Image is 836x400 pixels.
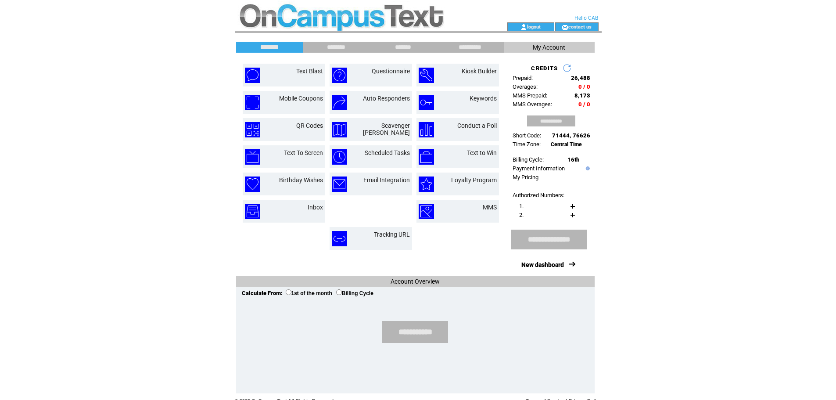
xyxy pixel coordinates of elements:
[372,68,410,75] a: Questionnaire
[513,156,544,163] span: Billing Cycle:
[467,149,497,156] a: Text to Win
[332,95,347,110] img: auto-responders.png
[578,83,590,90] span: 0 / 0
[578,101,590,108] span: 0 / 0
[462,68,497,75] a: Kiosk Builder
[567,156,579,163] span: 16th
[513,101,552,108] span: MMS Overages:
[513,165,565,172] a: Payment Information
[332,68,347,83] img: questionnaire.png
[336,290,373,296] label: Billing Cycle
[520,24,527,31] img: account_icon.gif
[242,290,283,296] span: Calculate From:
[533,44,565,51] span: My Account
[513,192,564,198] span: Authorized Numbers:
[584,166,590,170] img: help.gif
[245,149,260,165] img: text-to-screen.png
[308,204,323,211] a: Inbox
[457,122,497,129] a: Conduct a Poll
[519,212,524,218] span: 2.
[332,149,347,165] img: scheduled-tasks.png
[296,122,323,129] a: QR Codes
[531,65,558,72] span: CREDITS
[419,177,434,192] img: loyalty-program.png
[470,95,497,102] a: Keywords
[336,289,342,295] input: Billing Cycle
[552,132,590,139] span: 71444, 76626
[391,278,440,285] span: Account Overview
[419,95,434,110] img: keywords.png
[286,289,291,295] input: 1st of the month
[245,177,260,192] img: birthday-wishes.png
[513,92,547,99] span: MMS Prepaid:
[363,95,410,102] a: Auto Responders
[571,75,590,81] span: 26,488
[245,95,260,110] img: mobile-coupons.png
[568,24,592,29] a: contact us
[513,141,541,148] span: Time Zone:
[245,122,260,137] img: qr-codes.png
[419,149,434,165] img: text-to-win.png
[574,92,590,99] span: 8,173
[296,68,323,75] a: Text Blast
[374,231,410,238] a: Tracking URL
[513,75,533,81] span: Prepaid:
[279,95,323,102] a: Mobile Coupons
[245,204,260,219] img: inbox.png
[363,177,410,184] a: Email Integration
[519,203,524,209] span: 1.
[483,204,497,211] a: MMS
[245,68,260,83] img: text-blast.png
[419,204,434,219] img: mms.png
[279,177,323,184] a: Birthday Wishes
[513,174,538,180] a: My Pricing
[521,261,564,268] a: New dashboard
[419,68,434,83] img: kiosk-builder.png
[451,177,497,184] a: Loyalty Program
[419,122,434,137] img: conduct-a-poll.png
[332,122,347,137] img: scavenger-hunt.png
[513,83,538,90] span: Overages:
[332,231,347,246] img: tracking-url.png
[513,132,541,139] span: Short Code:
[527,24,541,29] a: logout
[365,149,410,156] a: Scheduled Tasks
[286,290,332,296] label: 1st of the month
[562,24,568,31] img: contact_us_icon.gif
[332,177,347,192] img: email-integration.png
[363,122,410,136] a: Scavenger [PERSON_NAME]
[551,141,582,148] span: Central Time
[284,149,323,156] a: Text To Screen
[574,15,598,21] span: Hello CAB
